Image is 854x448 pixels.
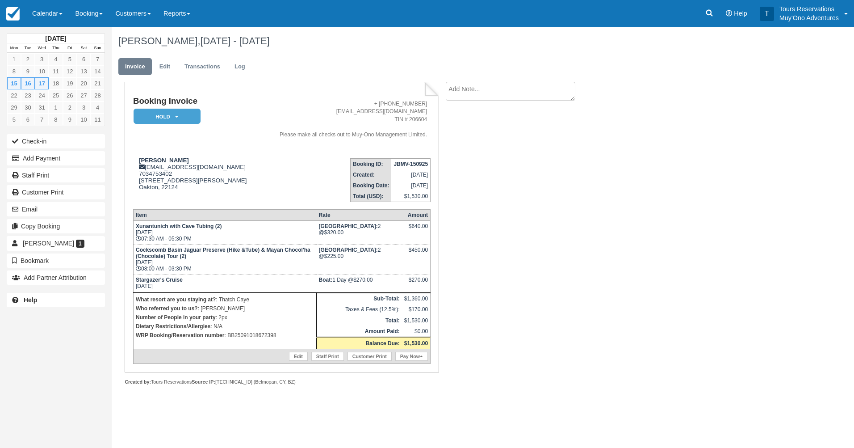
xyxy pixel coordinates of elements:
[136,305,198,312] strong: Who referred you to us?
[7,202,105,216] button: Email
[7,89,21,101] a: 22
[35,53,49,65] a: 3
[317,326,402,338] th: Amount Paid:
[133,157,259,202] div: [EMAIL_ADDRESS][DOMAIN_NAME] 7034753402 [STREET_ADDRESS][PERSON_NAME] Oakton, 22124
[7,185,105,199] a: Customer Print
[136,277,183,283] strong: Stargazer's Cruise
[7,53,21,65] a: 1
[319,223,378,229] strong: Thatch Caye Resort
[63,53,77,65] a: 5
[21,53,35,65] a: 2
[91,53,105,65] a: 7
[136,313,314,322] p: : 2px
[402,315,431,326] td: $1,530.00
[136,331,314,340] p: : BB25091018672398
[7,293,105,307] a: Help
[133,274,316,292] td: [DATE]
[91,114,105,126] a: 11
[49,53,63,65] a: 4
[77,114,91,126] a: 10
[35,101,49,114] a: 31
[7,134,105,148] button: Check-in
[324,253,343,259] span: $225.00
[228,58,252,76] a: Log
[317,244,402,274] td: 2 @
[77,65,91,77] a: 13
[77,43,91,53] th: Sat
[319,277,333,283] strong: Boat
[49,43,63,53] th: Thu
[77,77,91,89] a: 20
[319,247,378,253] strong: Thatch Caye Resort
[63,65,77,77] a: 12
[317,220,402,244] td: 2 @
[404,340,428,347] strong: $1,530.00
[404,223,428,237] div: $640.00
[7,151,105,165] button: Add Payment
[289,352,308,361] a: Edit
[91,101,105,114] a: 4
[402,209,431,220] th: Amount
[317,315,402,326] th: Total:
[391,191,430,202] td: $1,530.00
[402,326,431,338] td: $0.00
[24,296,37,304] b: Help
[136,323,210,330] strong: Dietary Restrictions/Allergies
[49,114,63,126] a: 8
[391,180,430,191] td: [DATE]
[178,58,227,76] a: Transactions
[35,114,49,126] a: 7
[391,169,430,180] td: [DATE]
[63,114,77,126] a: 9
[7,254,105,268] button: Bookmark
[118,58,152,76] a: Invoice
[7,43,21,53] th: Mon
[77,89,91,101] a: 27
[394,161,428,167] strong: JBMV-150925
[136,295,314,304] p: : Thatch Caye
[317,274,402,292] td: 1 Day @
[133,244,316,274] td: [DATE] 08:00 AM - 03:30 PM
[7,77,21,89] a: 15
[49,101,63,114] a: 1
[118,36,745,46] h1: [PERSON_NAME],
[35,65,49,77] a: 10
[317,304,402,315] td: Taxes & Fees (12.5%):
[760,7,774,21] div: T
[136,332,224,338] strong: WRP Booking/Reservation number
[311,352,344,361] a: Staff Print
[133,108,197,125] a: HOLD
[153,58,177,76] a: Edit
[351,191,392,202] th: Total (USD):
[21,43,35,53] th: Tue
[347,352,392,361] a: Customer Print
[63,43,77,53] th: Fri
[402,293,431,304] td: $1,360.00
[91,89,105,101] a: 28
[779,13,839,22] p: Muy'Ono Adventures
[76,240,84,248] span: 1
[35,89,49,101] a: 24
[317,293,402,304] th: Sub-Total:
[192,379,215,385] strong: Source IP:
[91,77,105,89] a: 21
[133,209,316,220] th: Item
[136,296,216,303] strong: What resort are you staying at?
[7,101,21,114] a: 29
[49,77,63,89] a: 18
[351,180,392,191] th: Booking Date:
[7,168,105,182] a: Staff Print
[726,10,732,17] i: Help
[45,35,66,42] strong: [DATE]
[91,65,105,77] a: 14
[200,35,269,46] span: [DATE] - [DATE]
[21,101,35,114] a: 30
[7,270,105,285] button: Add Partner Attribution
[395,352,428,361] a: Pay Now
[136,322,314,331] p: : N/A
[779,4,839,13] p: Tours Reservations
[63,89,77,101] a: 26
[7,219,105,233] button: Copy Booking
[351,158,392,169] th: Booking ID:
[7,114,21,126] a: 5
